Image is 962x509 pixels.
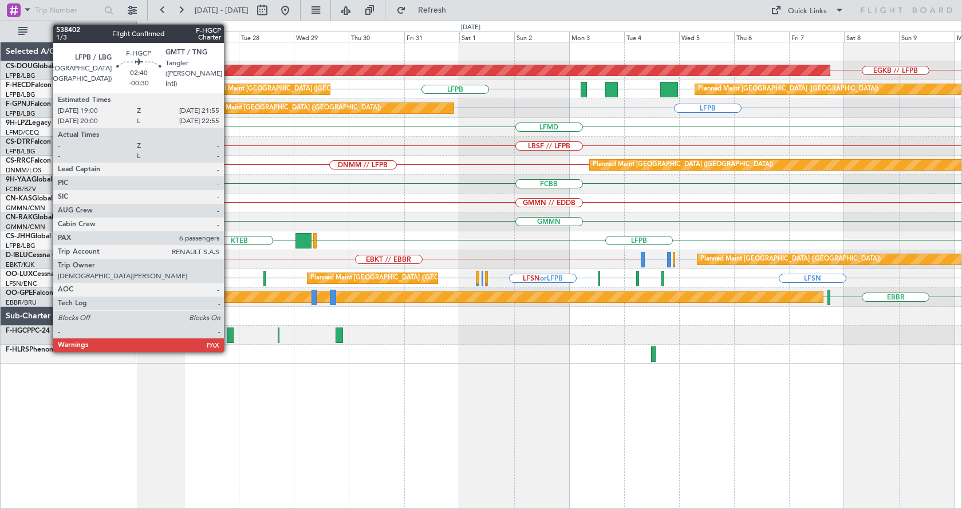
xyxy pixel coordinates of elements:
[6,233,30,240] span: CS-JHH
[6,290,33,297] span: OO-GPE
[6,328,50,334] a: F-HGCPPC-24
[6,346,69,353] a: F-HLRSPhenom 300
[184,31,239,42] div: Mon 27
[698,81,878,98] div: Planned Maint [GEOGRAPHIC_DATA] ([GEOGRAPHIC_DATA])
[899,31,954,42] div: Sun 9
[6,82,62,89] a: F-HECDFalcon 7X
[129,31,184,42] div: Sun 26
[6,72,36,80] a: LFPB/LBG
[13,22,124,41] button: All Aircraft
[459,31,514,42] div: Sat 1
[239,31,294,42] div: Tue 28
[200,100,381,117] div: Planned Maint [GEOGRAPHIC_DATA] ([GEOGRAPHIC_DATA])
[6,101,74,108] a: F-GPNJFalcon 900EX
[35,2,101,19] input: Trip Number
[203,81,383,98] div: Planned Maint [GEOGRAPHIC_DATA] ([GEOGRAPHIC_DATA])
[6,82,31,89] span: F-HECD
[6,157,73,164] a: CS-RRCFalcon 900LX
[6,109,36,118] a: LFPB/LBG
[6,139,69,145] a: CS-DTRFalcon 2000
[6,176,70,183] a: 9H-YAAGlobal 5000
[789,31,844,42] div: Fri 7
[6,214,33,221] span: CN-RAK
[6,90,36,99] a: LFPB/LBG
[6,166,41,175] a: DNMM/LOS
[734,31,789,42] div: Thu 6
[6,279,37,288] a: LFSN/ENC
[788,6,827,17] div: Quick Links
[6,346,29,353] span: F-HLRS
[514,31,569,42] div: Sun 2
[6,63,72,70] a: CS-DOUGlobal 6500
[6,223,45,231] a: GMMN/CMN
[6,101,30,108] span: F-GPNJ
[6,261,34,269] a: EBKT/KJK
[6,204,45,212] a: GMMN/CMN
[6,147,36,156] a: LFPB/LBG
[6,252,90,259] a: D-IBLUCessna Citation M2
[6,298,37,307] a: EBBR/BRU
[6,139,30,145] span: CS-DTR
[6,157,30,164] span: CS-RRC
[6,271,96,278] a: OO-LUXCessna Citation CJ4
[6,242,36,250] a: LFPB/LBG
[6,185,36,194] a: FCBB/BZV
[844,31,899,42] div: Sat 8
[349,31,404,42] div: Thu 30
[6,271,33,278] span: OO-LUX
[391,1,460,19] button: Refresh
[404,31,459,42] div: Fri 31
[6,128,39,137] a: LFMD/CEQ
[679,31,734,42] div: Wed 5
[6,328,31,334] span: F-HGCP
[6,195,32,202] span: CN-KAS
[6,120,65,127] a: 9H-LPZLegacy 500
[139,23,158,33] div: [DATE]
[569,31,624,42] div: Mon 3
[310,270,491,287] div: Planned Maint [GEOGRAPHIC_DATA] ([GEOGRAPHIC_DATA])
[6,290,101,297] a: OO-GPEFalcon 900EX EASy II
[6,233,69,240] a: CS-JHHGlobal 6000
[6,195,71,202] a: CN-KASGlobal 5000
[6,63,33,70] span: CS-DOU
[6,214,72,221] a: CN-RAKGlobal 6000
[195,5,249,15] span: [DATE] - [DATE]
[408,6,456,14] span: Refresh
[700,251,881,268] div: Planned Maint [GEOGRAPHIC_DATA] ([GEOGRAPHIC_DATA])
[461,23,480,33] div: [DATE]
[624,31,679,42] div: Tue 4
[294,31,349,42] div: Wed 29
[765,1,850,19] button: Quick Links
[593,156,773,173] div: Planned Maint [GEOGRAPHIC_DATA] ([GEOGRAPHIC_DATA])
[6,176,31,183] span: 9H-YAA
[30,27,121,35] span: All Aircraft
[6,120,29,127] span: 9H-LPZ
[6,252,28,259] span: D-IBLU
